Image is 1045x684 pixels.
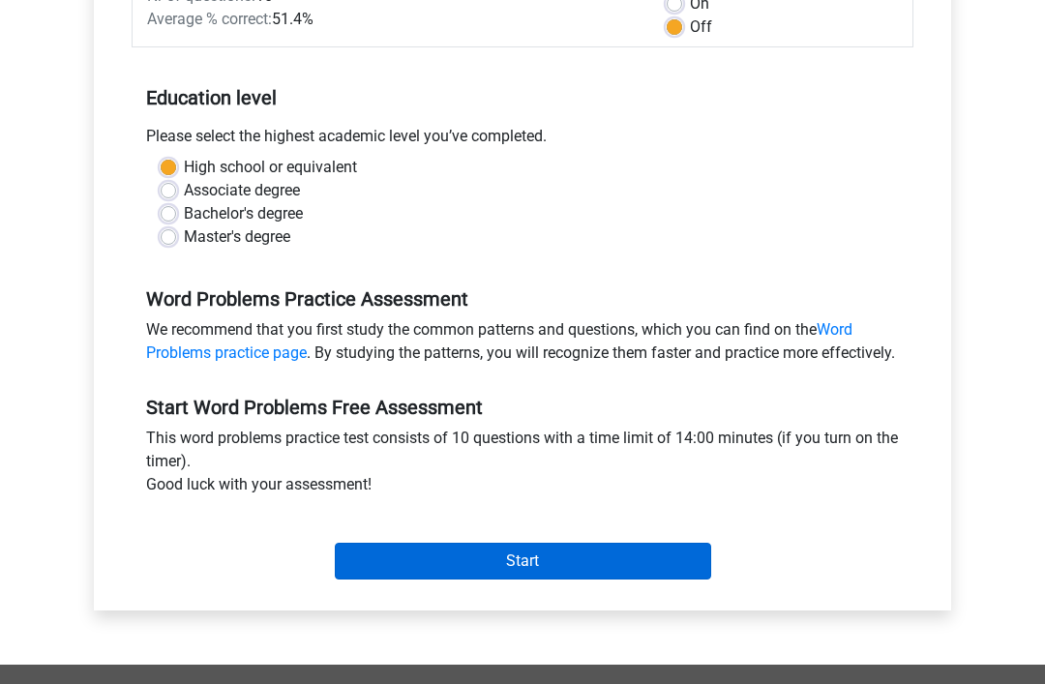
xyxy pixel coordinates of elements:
div: Please select the highest academic level you’ve completed. [132,125,913,156]
label: High school or equivalent [184,156,357,179]
div: This word problems practice test consists of 10 questions with a time limit of 14:00 minutes (if ... [132,427,913,504]
div: 51.4% [133,8,652,31]
label: Master's degree [184,225,290,249]
label: Off [690,15,712,39]
h5: Education level [146,78,899,117]
input: Start [335,543,711,580]
h5: Word Problems Practice Assessment [146,287,899,311]
label: Bachelor's degree [184,202,303,225]
div: We recommend that you first study the common patterns and questions, which you can find on the . ... [132,318,913,372]
span: Average % correct: [147,10,272,28]
h5: Start Word Problems Free Assessment [146,396,899,419]
label: Associate degree [184,179,300,202]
